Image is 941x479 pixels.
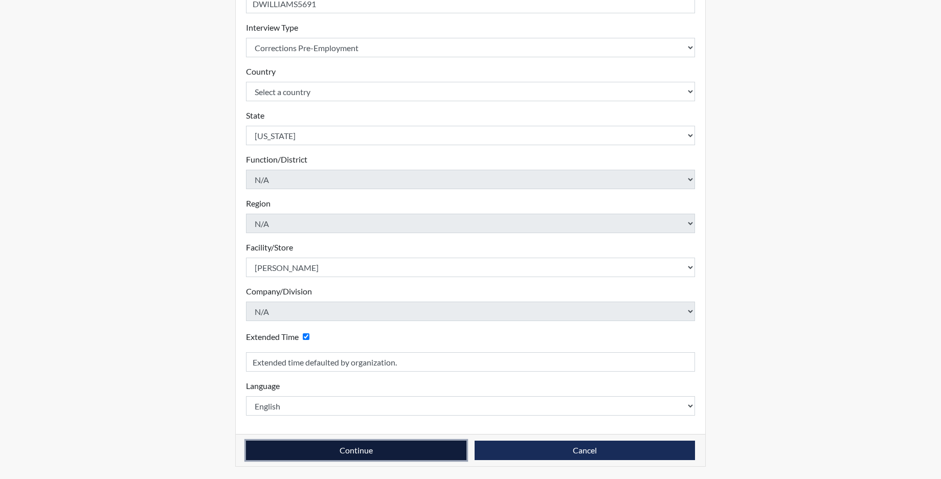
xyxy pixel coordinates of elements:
button: Continue [246,441,466,460]
label: Language [246,380,280,392]
label: Extended Time [246,331,299,343]
label: Region [246,197,271,210]
label: Interview Type [246,21,298,34]
label: Facility/Store [246,241,293,254]
label: State [246,109,264,122]
input: Reason for Extension [246,352,695,372]
label: Function/District [246,153,307,166]
label: Company/Division [246,285,312,298]
button: Cancel [475,441,695,460]
div: Checking this box will provide the interviewee with an accomodation of extra time to answer each ... [246,329,313,344]
label: Country [246,65,276,78]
